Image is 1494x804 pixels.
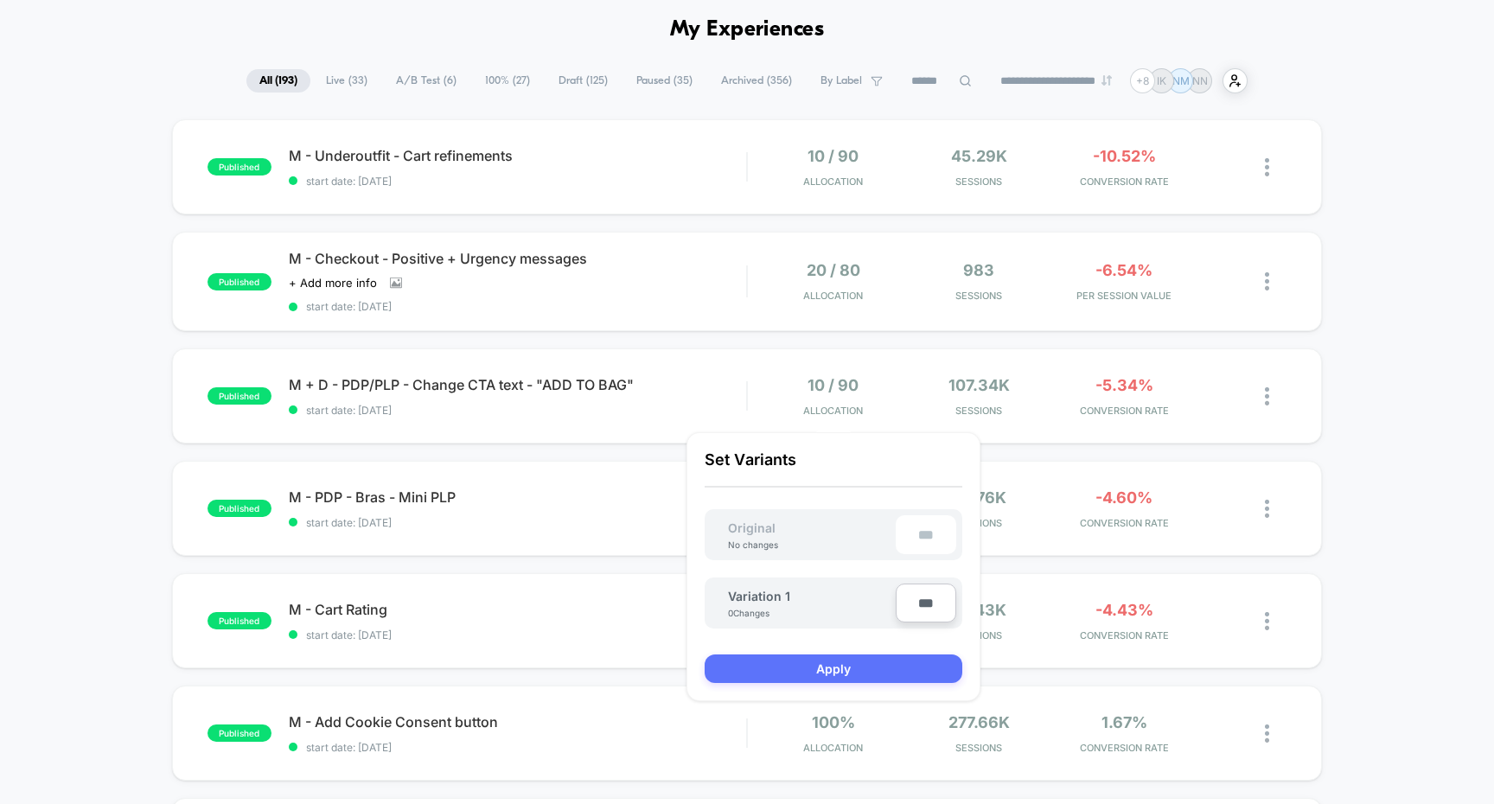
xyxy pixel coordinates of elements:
img: close [1265,272,1269,290]
span: published [207,387,271,405]
span: Archived ( 356 ) [708,69,805,93]
img: end [1101,75,1112,86]
span: 10 / 90 [808,147,859,165]
span: 100% ( 27 ) [472,69,543,93]
p: IK [1157,74,1166,87]
p: NM [1172,74,1190,87]
span: published [207,158,271,175]
span: A/B Test ( 6 ) [383,69,469,93]
span: M - Underoutfit - Cart refinements [289,147,747,164]
span: published [207,500,271,517]
span: -5.34% [1095,376,1153,394]
span: Sessions [910,175,1047,188]
span: 1.67% [1101,713,1147,731]
div: + 8 [1130,68,1155,93]
span: Allocation [803,405,863,417]
h1: My Experiences [670,17,825,42]
span: published [207,724,271,742]
img: close [1265,387,1269,405]
span: M - Add Cookie Consent button [289,713,747,731]
span: Draft ( 125 ) [546,69,621,93]
span: M + D - PDP/PLP - Change CTA text - "ADD TO BAG" [289,376,747,393]
span: -4.43% [1095,601,1153,619]
span: Paused ( 35 ) [623,69,705,93]
span: published [207,612,271,629]
p: Set Variants [705,450,962,488]
img: close [1265,158,1269,176]
span: Sessions [910,405,1047,417]
span: -6.54% [1095,261,1152,279]
span: CONVERSION RATE [1056,742,1192,754]
p: NN [1192,74,1208,87]
span: By Label [820,74,862,87]
span: Original [711,520,793,535]
span: CONVERSION RATE [1056,629,1192,641]
span: Sessions [910,742,1047,754]
span: 20 / 80 [807,261,860,279]
img: close [1265,612,1269,630]
span: Live ( 33 ) [313,69,380,93]
div: No changes [711,539,795,550]
img: close [1265,724,1269,743]
span: 277.66k [948,713,1010,731]
span: -4.60% [1095,488,1152,507]
span: PER SESSION VALUE [1056,290,1192,302]
span: Sessions [910,290,1047,302]
span: M - Cart Rating [289,601,747,618]
span: M - PDP - Bras - Mini PLP [289,488,747,506]
span: + Add more info [289,276,377,290]
button: Apply [705,654,962,683]
span: start date: [DATE] [289,629,747,641]
span: Allocation [803,175,863,188]
span: start date: [DATE] [289,741,747,754]
span: start date: [DATE] [289,175,747,188]
span: CONVERSION RATE [1056,175,1192,188]
span: 983 [963,261,994,279]
span: start date: [DATE] [289,404,747,417]
span: 45.29k [951,147,1007,165]
span: 107.34k [948,376,1010,394]
span: published [207,273,271,290]
span: CONVERSION RATE [1056,405,1192,417]
span: 100% [812,713,855,731]
img: close [1265,500,1269,518]
span: start date: [DATE] [289,516,747,529]
span: Variation 1 [728,589,790,603]
div: 0 Changes [728,608,780,618]
span: Allocation [803,290,863,302]
span: All ( 193 ) [246,69,310,93]
span: M - Checkout - Positive + Urgency messages [289,250,747,267]
span: start date: [DATE] [289,300,747,313]
span: Allocation [803,742,863,754]
span: -10.52% [1093,147,1156,165]
span: 10 / 90 [808,376,859,394]
span: CONVERSION RATE [1056,517,1192,529]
